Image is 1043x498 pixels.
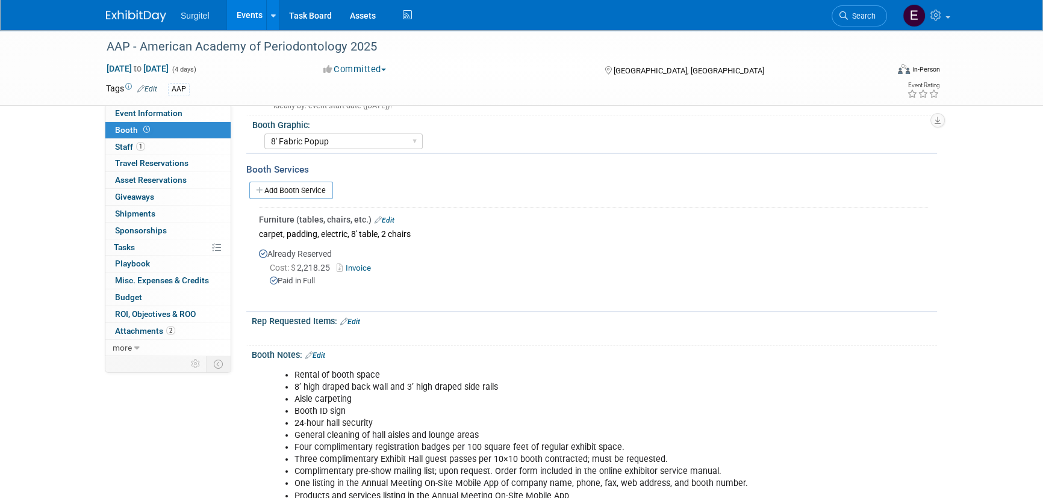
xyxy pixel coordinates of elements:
div: Event Rating [907,82,939,88]
span: Playbook [115,259,150,268]
div: Booth Notes: [252,346,937,361]
a: Attachments2 [105,323,231,339]
a: Staff1 [105,139,231,155]
a: Misc. Expenses & Credits [105,272,231,289]
span: 2 [166,326,175,335]
span: Tasks [114,242,135,252]
td: Tags [106,82,157,96]
div: Paid in Full [270,275,928,287]
a: more [105,340,231,356]
button: Committed [319,63,391,76]
a: Edit [340,318,360,326]
div: Furniture (tables, chairs, etc.) [259,214,928,226]
a: Sponsorships [105,223,231,239]
span: Misc. Expenses & Credits [115,275,209,285]
li: Aisle carpeting [294,393,797,405]
span: to [132,64,143,73]
a: Booth [105,122,231,138]
td: Personalize Event Tab Strip [185,356,207,372]
li: One listing in the Annual Meeting On-Site Mobile App of company name, phone, fax, web address, an... [294,478,797,490]
span: Sponsorships [115,226,167,235]
span: [GEOGRAPHIC_DATA], [GEOGRAPHIC_DATA] [613,66,764,75]
span: [DATE] [DATE] [106,63,169,74]
div: AAP - American Academy of Periodontology 2025 [102,36,869,58]
a: Edit [375,216,394,224]
span: Shipments [115,209,155,218]
a: Budget [105,289,231,306]
span: Attachments [115,326,175,336]
a: Edit [305,351,325,360]
a: Search [832,5,887,26]
div: Rep Requested Items: [252,312,937,328]
li: General cleaning of hall aisles and lounge areas [294,429,797,441]
span: Giveaways [115,192,154,201]
div: Booth Graphic: [252,116,932,131]
li: Four complimentary registration badges per 100 square feet of regular exhibit space. [294,441,797,453]
span: Staff [115,142,145,152]
a: Playbook [105,256,231,272]
li: 8’ high draped back wall and 3’ high draped side rails [294,381,797,393]
a: ROI, Objectives & ROO [105,306,231,322]
span: Search [848,11,876,20]
a: Giveaways [105,189,231,205]
li: Three complimentary Exhibit Hall guest passes per 10×10 booth contracted; must be requested. [294,453,797,466]
span: Booth not reserved yet [141,125,152,134]
span: more [113,343,132,352]
div: In-Person [912,65,940,74]
li: Booth ID sign [294,405,797,417]
span: Event Information [115,108,182,118]
img: Format-Inperson.png [898,64,910,74]
span: 1 [136,142,145,151]
div: AAP [168,83,190,96]
a: Invoice [337,263,376,272]
div: Already Reserved [259,242,928,297]
a: Add Booth Service [249,182,333,199]
span: Surgitel [181,11,209,20]
li: 24-hour hall security [294,417,797,429]
a: Travel Reservations [105,155,231,171]
a: Asset Reservations [105,172,231,188]
img: Event Coordinator [903,4,926,27]
td: Toggle Event Tabs [207,356,231,372]
span: Travel Reservations [115,158,188,168]
span: Asset Reservations [115,175,187,185]
a: Tasks [105,239,231,256]
div: carpet, padding, electric, 8' table, 2 chairs [259,226,928,242]
span: ROI, Objectives & ROO [115,309,196,319]
span: (4 days) [171,66,196,73]
a: Event Information [105,105,231,121]
div: Booth Services [246,163,937,176]
span: Budget [115,292,142,302]
span: Cost: $ [270,263,297,272]
img: ExhibitDay [106,10,166,22]
span: 2,218.25 [270,263,335,272]
a: Shipments [105,206,231,222]
li: Rental of booth space [294,369,797,381]
a: Edit [137,85,157,93]
div: Event Format [816,63,940,81]
li: Complimentary pre-show mailing list; upon request. Order form included in the online exhibitor se... [294,466,797,478]
span: Booth [115,125,152,135]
